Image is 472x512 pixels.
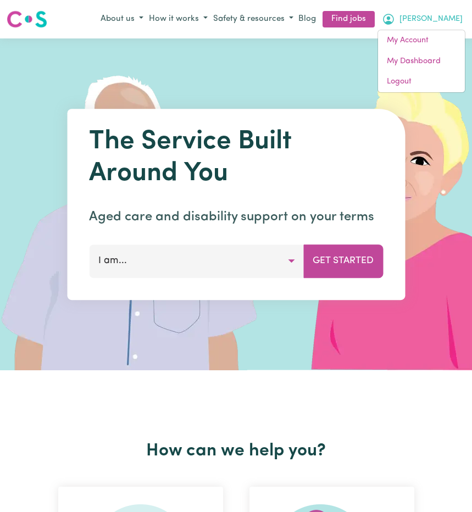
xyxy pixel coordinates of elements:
h2: How can we help you? [45,441,427,461]
button: Get Started [303,244,383,277]
a: Logout [378,71,465,92]
a: My Account [378,30,465,51]
button: My Account [379,10,465,29]
a: Find jobs [323,11,375,28]
span: [PERSON_NAME] [399,13,463,25]
div: My Account [377,30,465,93]
p: Aged care and disability support on your terms [89,207,383,227]
button: How it works [146,10,210,29]
button: Safety & resources [210,10,296,29]
h1: The Service Built Around You [89,126,383,190]
button: About us [98,10,146,29]
img: Careseekers logo [7,9,47,29]
a: My Dashboard [378,51,465,72]
a: Blog [296,11,318,28]
button: I am... [89,244,304,277]
a: Careseekers logo [7,7,47,32]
